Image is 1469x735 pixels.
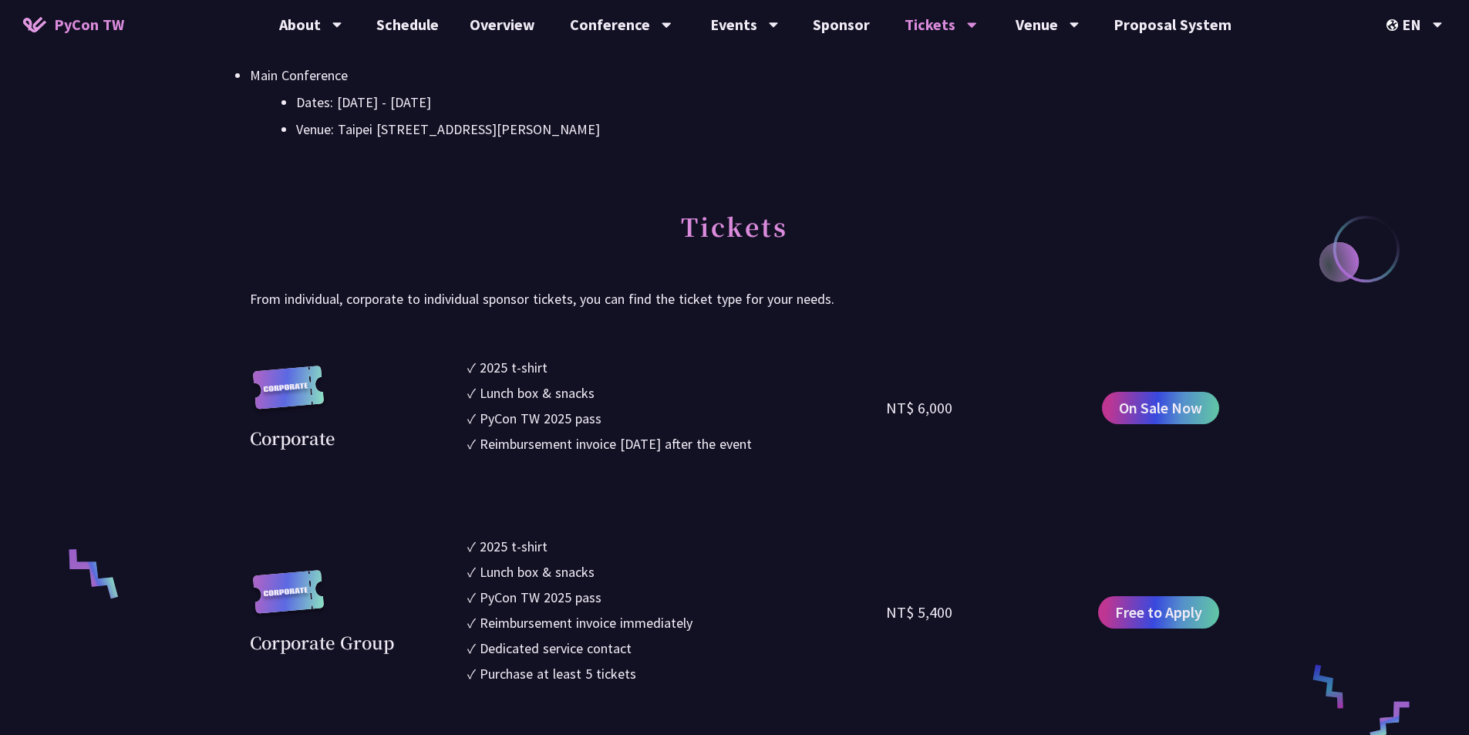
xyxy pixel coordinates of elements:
li: Dates: [DATE] - [DATE] [296,91,1219,114]
p: From individual, corporate to individual sponsor tickets, you can find the ticket type for your n... [250,288,1219,311]
div: Lunch box & snacks [480,561,595,582]
div: PyCon TW 2025 pass [480,587,601,608]
img: corporate.a587c14.svg [250,570,327,629]
li: ✓ [467,408,887,429]
a: PyCon TW [8,5,140,44]
li: ✓ [467,536,887,557]
a: On Sale Now [1102,392,1219,424]
li: ✓ [467,638,887,659]
li: ✓ [467,433,887,454]
div: Reimbursement invoice [DATE] after the event [480,433,752,454]
li: ✓ [467,561,887,582]
img: corporate.a587c14.svg [250,366,327,425]
div: Dedicated service contact [480,638,632,659]
div: NT$ 5,400 [886,601,952,624]
div: Purchase at least 5 tickets [480,663,636,684]
span: Free to Apply [1115,601,1202,624]
img: Locale Icon [1386,19,1402,31]
div: 2025 t-shirt [480,536,548,557]
div: Corporate Group [250,629,394,655]
li: ✓ [467,612,887,633]
div: 2025 t-shirt [480,357,548,378]
li: ✓ [467,587,887,608]
li: Main Conference [250,64,1219,141]
div: Reimbursement invoice immediately [480,612,692,633]
span: On Sale Now [1119,396,1202,420]
img: Home icon of PyCon TW 2025 [23,17,46,32]
div: Corporate [250,425,335,450]
li: ✓ [467,663,887,684]
h2: Tickets [250,195,1219,280]
li: ✓ [467,357,887,378]
li: ✓ [467,383,887,403]
div: PyCon TW 2025 pass [480,408,601,429]
div: NT$ 6,000 [886,396,952,420]
span: PyCon TW [54,13,124,36]
a: Free to Apply [1098,596,1219,629]
li: Venue: Taipei [STREET_ADDRESS][PERSON_NAME] [296,118,1219,141]
div: Lunch box & snacks [480,383,595,403]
